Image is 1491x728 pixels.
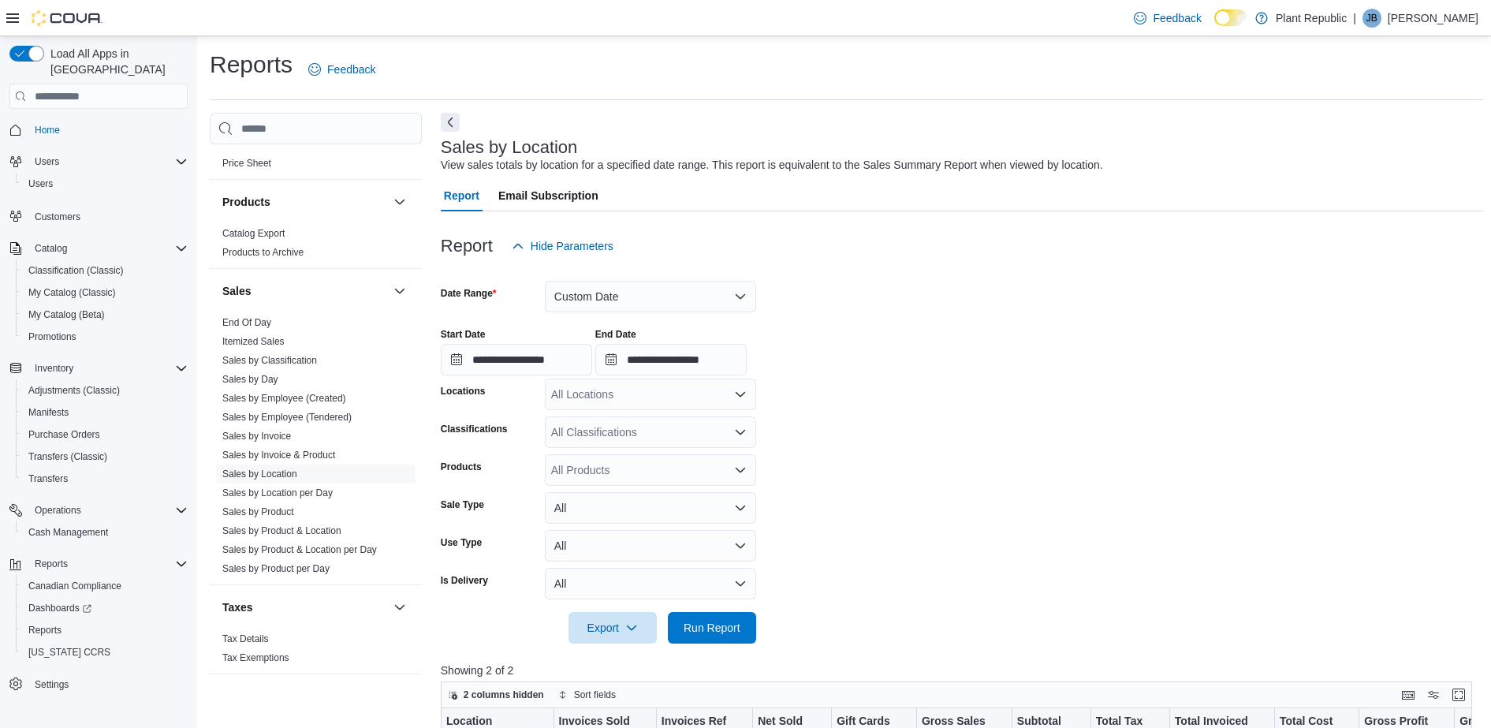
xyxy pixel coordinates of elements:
[22,403,75,422] a: Manifests
[16,641,194,663] button: [US_STATE] CCRS
[16,259,194,282] button: Classification (Classic)
[35,155,59,168] span: Users
[545,530,756,562] button: All
[210,49,293,80] h1: Reports
[22,577,188,595] span: Canadian Compliance
[222,469,297,480] a: Sales by Location
[441,663,1483,678] p: Showing 2 of 2
[16,424,194,446] button: Purchase Orders
[16,619,194,641] button: Reports
[22,305,111,324] a: My Catalog (Beta)
[222,355,317,366] a: Sales by Classification
[568,612,657,644] button: Export
[22,174,59,193] a: Users
[595,328,636,341] label: End Date
[222,335,285,348] span: Itemized Sales
[210,313,422,584] div: Sales
[28,330,76,343] span: Promotions
[28,264,124,277] span: Classification (Classic)
[210,224,422,268] div: Products
[441,328,486,341] label: Start Date
[28,406,69,419] span: Manifests
[390,282,409,301] button: Sales
[222,283,252,299] h3: Sales
[390,598,409,617] button: Taxes
[441,461,482,473] label: Products
[22,174,188,193] span: Users
[28,472,68,485] span: Transfers
[22,447,188,466] span: Transfers (Classic)
[16,173,194,195] button: Users
[222,562,330,575] span: Sales by Product per Day
[734,426,747,439] button: Open list of options
[35,124,60,136] span: Home
[16,282,194,304] button: My Catalog (Classic)
[28,675,75,694] a: Settings
[35,211,80,223] span: Customers
[464,689,544,701] span: 2 columns hidden
[222,392,346,405] span: Sales by Employee (Created)
[16,326,194,348] button: Promotions
[595,344,747,375] input: Press the down key to open a popover containing a calendar.
[1399,685,1418,704] button: Keyboard shortcuts
[28,624,62,637] span: Reports
[505,230,620,262] button: Hide Parameters
[3,204,194,227] button: Customers
[28,359,188,378] span: Inventory
[222,525,341,536] a: Sales by Product & Location
[35,504,81,517] span: Operations
[441,385,486,398] label: Locations
[222,227,285,240] span: Catalog Export
[22,261,188,280] span: Classification (Classic)
[222,228,285,239] a: Catalog Export
[222,393,346,404] a: Sales by Employee (Created)
[531,238,613,254] span: Hide Parameters
[222,194,270,210] h3: Products
[28,646,110,659] span: [US_STATE] CCRS
[16,379,194,401] button: Adjustments (Classic)
[22,425,188,444] span: Purchase Orders
[1276,9,1347,28] p: Plant Republic
[3,357,194,379] button: Inventory
[222,246,304,259] span: Products to Archive
[222,431,291,442] a: Sales by Invoice
[222,652,289,663] a: Tax Exemptions
[222,449,335,461] span: Sales by Invoice & Product
[22,327,83,346] a: Promotions
[441,536,482,549] label: Use Type
[441,498,484,511] label: Sale Type
[441,113,460,132] button: Next
[545,492,756,524] button: All
[222,194,387,210] button: Products
[22,305,188,324] span: My Catalog (Beta)
[22,327,188,346] span: Promotions
[32,10,103,26] img: Cova
[28,177,53,190] span: Users
[1153,10,1201,26] span: Feedback
[222,316,271,329] span: End Of Day
[22,403,188,422] span: Manifests
[1362,9,1381,28] div: Justin Berg
[441,157,1103,174] div: View sales totals by location for a specified date range. This report is equivalent to the Sales ...
[3,237,194,259] button: Catalog
[16,304,194,326] button: My Catalog (Beta)
[28,206,188,226] span: Customers
[3,553,194,575] button: Reports
[222,487,333,499] span: Sales by Location per Day
[22,621,188,640] span: Reports
[210,629,422,674] div: Taxes
[28,152,188,171] span: Users
[22,283,188,302] span: My Catalog (Classic)
[28,121,66,140] a: Home
[1214,26,1215,27] span: Dark Mode
[222,543,377,556] span: Sales by Product & Location per Day
[3,118,194,141] button: Home
[28,286,116,299] span: My Catalog (Classic)
[22,381,188,400] span: Adjustments (Classic)
[28,450,107,463] span: Transfers (Classic)
[3,673,194,696] button: Settings
[222,336,285,347] a: Itemized Sales
[28,580,121,592] span: Canadian Compliance
[734,464,747,476] button: Open list of options
[28,428,100,441] span: Purchase Orders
